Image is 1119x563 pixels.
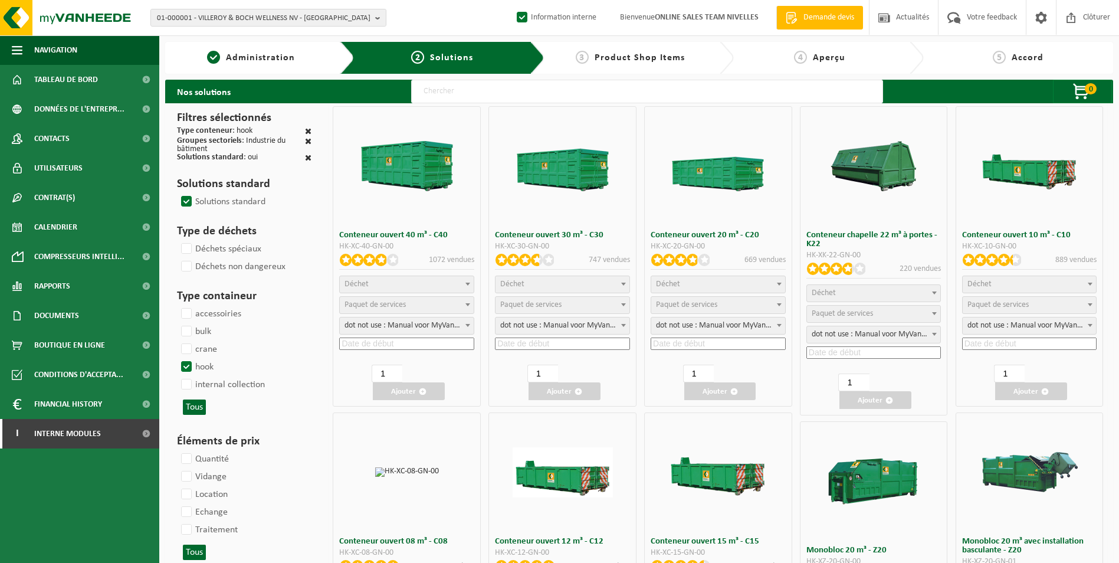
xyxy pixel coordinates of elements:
label: bulk [179,323,211,341]
span: 5 [993,51,1006,64]
span: Contrat(s) [34,183,75,212]
span: dot not use : Manual voor MyVanheede [806,326,941,343]
input: 1 [994,365,1025,382]
input: 1 [372,365,402,382]
img: HK-XC-08-GN-00 [375,467,439,477]
span: Calendrier [34,212,77,242]
input: Chercher [411,80,883,103]
p: 220 vendues [900,263,941,275]
span: Utilisateurs [34,153,83,183]
label: Déchets non dangereux [179,258,286,276]
span: Documents [34,301,79,330]
span: 0 [1085,83,1097,94]
span: Contacts [34,124,70,153]
input: Date de début [651,338,786,350]
span: Groupes sectoriels [177,136,242,145]
span: dot not use : Manual voor MyVanheede [339,317,474,335]
a: 3Product Shop Items [550,51,710,65]
span: Navigation [34,35,77,65]
button: Tous [183,400,206,415]
img: HK-XC-40-GN-00 [357,141,457,191]
button: Tous [183,545,206,560]
span: Solutions standard [177,153,244,162]
button: Ajouter [373,382,445,400]
img: HK-XC-15-GN-00 [668,447,768,497]
button: Ajouter [684,382,756,400]
span: Demande devis [800,12,857,24]
span: dot not use : Manual voor MyVanheede [495,317,629,334]
input: 1 [527,365,558,382]
input: Date de début [339,338,474,350]
h3: Conteneur ouvert 20 m³ - C20 [651,231,786,240]
span: dot not use : Manual voor MyVanheede [962,317,1097,335]
label: Location [179,486,228,503]
label: Traitement [179,521,238,539]
span: Type conteneur [177,126,232,135]
span: dot not use : Manual voor MyVanheede [963,317,1097,334]
h3: Éléments de prix [177,433,311,450]
a: Demande devis [776,6,863,30]
div: HK-XC-40-GN-00 [339,243,474,251]
input: 1 [838,374,869,391]
span: Boutique en ligne [34,330,105,360]
img: HK-XZ-20-GN-01 [979,447,1079,497]
div: : oui [177,153,258,163]
strong: ONLINE SALES TEAM NIVELLES [655,13,759,22]
h3: Solutions standard [177,175,311,193]
div: : Industrie du bâtiment [177,137,305,153]
span: I [12,419,22,449]
span: Déchet [967,280,992,289]
img: HK-XC-10-GN-00 [979,141,1079,191]
button: 01-000001 - VILLEROY & BOCH WELLNESS NV - [GEOGRAPHIC_DATA] [150,9,386,27]
button: Ajouter [995,382,1067,400]
div: : hook [177,127,252,137]
a: 1Administration [171,51,331,65]
p: 1072 vendues [429,254,474,266]
span: Financial History [34,389,102,419]
span: 3 [576,51,589,64]
div: HK-XC-08-GN-00 [339,549,474,557]
span: 1 [207,51,220,64]
span: Tableau de bord [34,65,98,94]
input: Date de début [806,346,941,359]
span: 01-000001 - VILLEROY & BOCH WELLNESS NV - [GEOGRAPHIC_DATA] [157,9,370,27]
input: Date de début [962,338,1097,350]
div: HK-XC-10-GN-00 [962,243,1097,251]
label: crane [179,341,217,358]
h3: Conteneur ouvert 30 m³ - C30 [495,231,630,240]
span: Paquet de services [812,309,873,318]
button: Ajouter [839,391,911,409]
img: HK-XK-22-GN-00 [823,141,924,191]
span: Paquet de services [344,300,406,309]
span: Déchet [812,289,836,297]
span: dot not use : Manual voor MyVanheede [495,317,630,335]
span: Rapports [34,271,70,301]
span: dot not use : Manual voor MyVanheede [807,326,941,343]
a: 4Aperçu [740,51,900,65]
span: Compresseurs intelli... [34,242,124,271]
div: HK-XC-20-GN-00 [651,243,786,251]
span: Conditions d'accepta... [34,360,123,389]
div: HK-XC-15-GN-00 [651,549,786,557]
label: Vidange [179,468,227,486]
span: dot not use : Manual voor MyVanheede [651,317,786,335]
span: 2 [411,51,424,64]
a: 5Accord [930,51,1107,65]
label: Quantité [179,450,229,468]
span: Administration [226,53,295,63]
h3: Type containeur [177,287,311,305]
button: 0 [1053,80,1112,103]
a: 2Solutions [363,51,520,65]
label: Solutions standard [179,193,265,211]
h3: Type de déchets [177,222,311,240]
span: Déchet [344,280,369,289]
div: HK-XC-30-GN-00 [495,243,630,251]
span: Interne modules [34,419,101,449]
h3: Conteneur ouvert 12 m³ - C12 [495,537,630,546]
h3: Conteneur ouvert 15 m³ - C15 [651,537,786,546]
h3: Filtres sélectionnés [177,109,311,127]
span: Déchet [656,280,680,289]
span: Solutions [430,53,473,63]
h3: Monobloc 20 m³ avec installation basculante - Z20 [962,537,1097,555]
span: Accord [1012,53,1043,63]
